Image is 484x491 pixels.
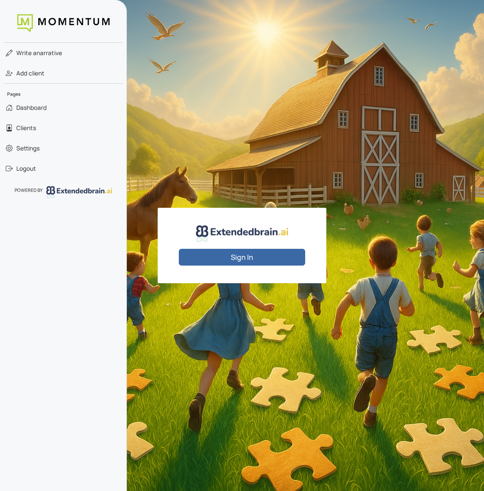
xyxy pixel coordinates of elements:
[16,164,36,173] span: Logout
[16,49,37,57] span: Write a
[46,186,112,198] img: logo
[17,14,110,32] img: logo
[16,144,40,153] span: Settings
[196,225,288,242] img: logo
[16,103,47,112] span: Dashboard
[16,124,36,132] span: Clients
[16,49,62,57] span: narrative
[16,69,44,78] span: Add client
[179,249,305,266] button: Sign In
